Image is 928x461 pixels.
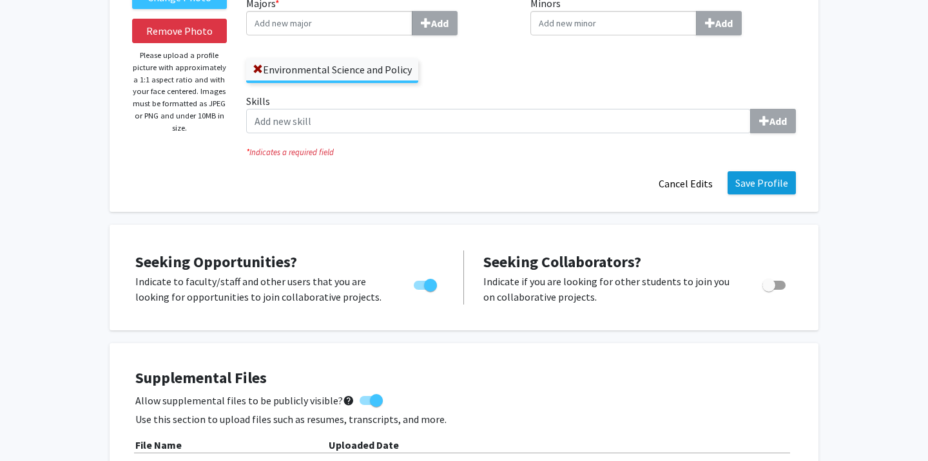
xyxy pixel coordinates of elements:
[431,17,449,30] b: Add
[696,11,742,35] button: Minors
[135,274,389,305] p: Indicate to faculty/staff and other users that you are looking for opportunities to join collabor...
[135,252,297,272] span: Seeking Opportunities?
[246,11,412,35] input: Majors*Add
[135,438,182,451] b: File Name
[715,17,733,30] b: Add
[343,393,354,408] mat-icon: help
[135,411,793,427] p: Use this section to upload files such as resumes, transcripts, and more.
[135,393,354,408] span: Allow supplemental files to be publicly visible?
[246,93,796,133] label: Skills
[412,11,458,35] button: Majors*
[132,50,227,134] p: Please upload a profile picture with approximately a 1:1 aspect ratio and with your face centered...
[757,274,793,293] div: Toggle
[246,59,418,80] label: Environmental Science and Policy
[329,438,399,451] b: Uploaded Date
[246,109,751,133] input: SkillsAdd
[650,171,721,196] button: Cancel Edits
[10,403,55,451] iframe: Chat
[483,252,641,272] span: Seeking Collaborators?
[728,171,796,194] button: Save Profile
[530,11,697,35] input: MinorsAdd
[769,115,787,127] b: Add
[135,369,793,388] h4: Supplemental Files
[409,274,444,293] div: Toggle
[246,146,796,158] i: Indicates a required field
[483,274,738,305] p: Indicate if you are looking for other students to join you on collaborative projects.
[750,109,796,133] button: Skills
[132,19,227,43] button: Remove Photo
